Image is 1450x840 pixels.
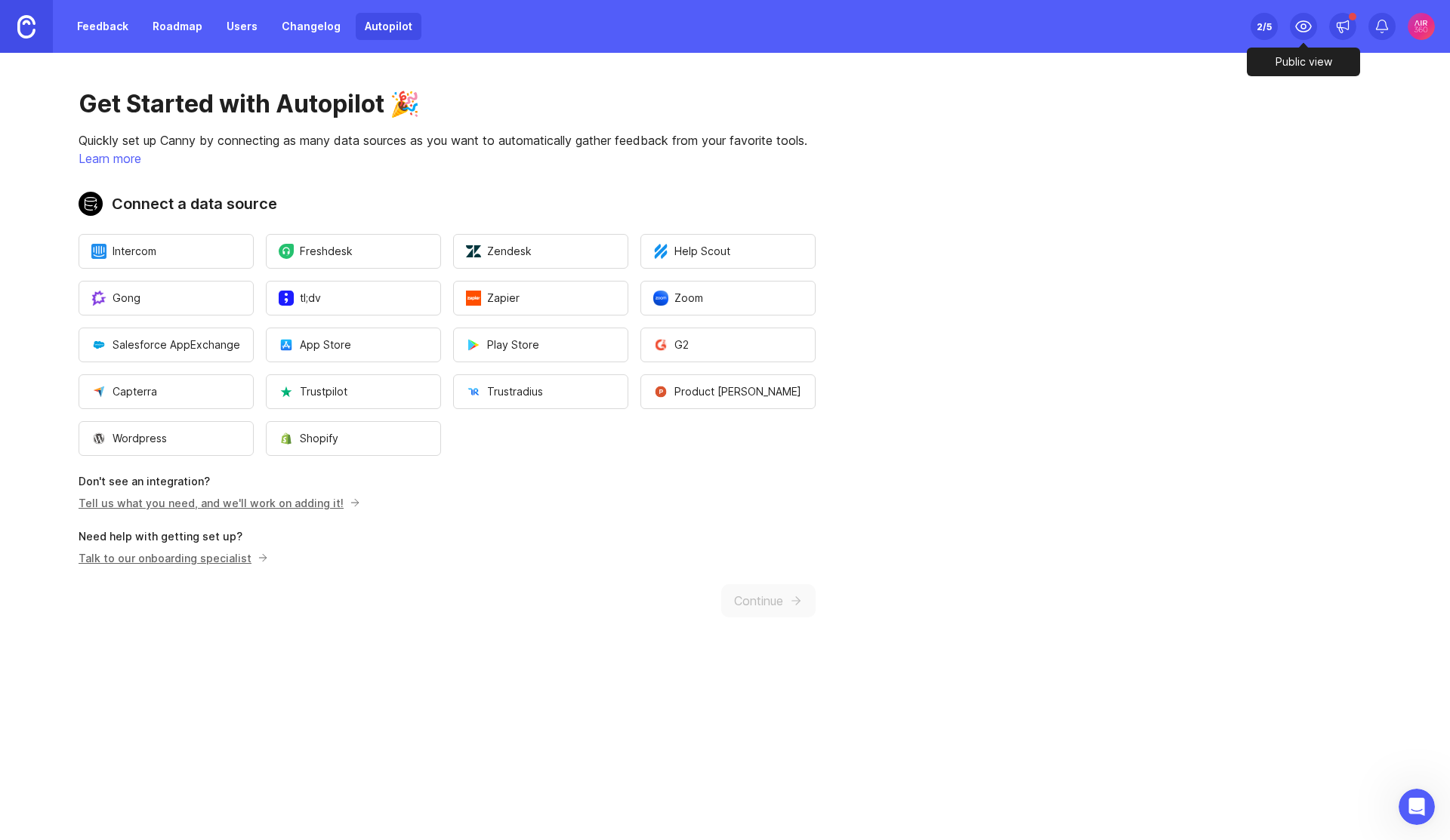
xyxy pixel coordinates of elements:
button: Open a modal to start the flow of installing Wordpress. [79,421,254,456]
span: Zoom [653,291,703,306]
button: Open a modal to start the flow of installing G2. [640,328,816,362]
span: Messages [125,509,177,519]
div: Salesforce integration [31,336,253,352]
div: Ask a question [31,385,253,401]
img: Canny Home [17,15,35,38]
button: Open a modal to start the flow of installing Zendesk. [453,234,628,269]
span: Help [239,509,264,519]
span: Shopify [279,431,338,446]
img: Profile image for Jacques [219,24,249,54]
div: AI Agent and team can help [31,401,253,417]
h2: Connect a data source [79,192,816,216]
div: Jira integration [22,274,280,302]
img: logo [30,29,49,53]
a: Changelog [273,13,350,40]
span: Product [PERSON_NAME] [653,384,801,399]
button: Open a modal to start the flow of installing Play Store. [453,328,628,362]
span: Play Store [466,337,539,352]
a: Learn more [79,151,141,166]
span: Zapier [466,291,520,306]
a: Feedback [68,13,137,40]
img: Julien Zanni [1408,13,1435,40]
button: Open a modal to start the flow of installing App Store. [266,328,441,362]
span: App Store [279,337,351,352]
div: Close [260,24,287,51]
iframe: Intercom live chat [1399,789,1435,825]
button: Open a modal to start the flow of installing Gong. [79,281,254,315]
span: Gong [91,291,140,306]
span: Help Scout [653,244,730,259]
a: Autopilot [356,13,421,40]
p: Hi [PERSON_NAME]! 👋 [30,107,272,158]
button: Open a modal to start the flow of installing Trustpilot. [266,374,441,409]
p: Quickly set up Canny by connecting as many data sources as you want to automatically gather feedb... [79,131,816,149]
span: Zendesk [466,244,532,259]
button: Search for help [22,210,280,240]
span: Salesforce AppExchange [91,337,240,352]
button: Talk to our onboarding specialist [79,550,269,566]
a: Tell us what you need, and we'll work on adding it! [79,497,356,509]
p: Talk to our onboarding specialist [79,550,264,566]
span: Wordpress [91,431,167,446]
div: Admin roles [22,302,280,330]
span: G2 [653,337,689,352]
a: Users [217,13,267,40]
div: Admin roles [31,308,253,324]
button: Messages [100,471,201,531]
span: Trustradius [466,384,543,399]
button: Open a modal to start the flow of installing Salesforce AppExchange. [79,328,254,362]
a: Schedule a call with Canny Sales! 👋 [22,444,280,472]
span: Search for help [31,217,122,233]
span: Trustpilot [279,384,347,399]
span: Capterra [91,384,157,399]
div: Autopilot [22,246,280,274]
p: Need help with getting set up? [79,529,816,544]
span: tl;dv [279,291,321,306]
button: Open a modal to start the flow of installing Product Hunt. [640,374,816,409]
div: Jira integration [31,280,253,296]
button: Help [202,471,302,531]
button: Open a modal to start the flow of installing Capterra. [79,374,254,409]
button: 2/5 [1251,13,1278,40]
button: Open a modal to start the flow of installing Intercom. [79,234,254,269]
p: How can we help? [30,158,272,184]
span: Freshdesk [279,244,353,259]
h1: Get Started with Autopilot 🎉 [79,89,816,119]
button: Open a modal to start the flow of installing Trustradius. [453,374,628,409]
span: Intercom [91,244,156,259]
div: Autopilot [31,252,253,268]
button: Open a modal to start the flow of installing Zapier. [453,281,628,315]
button: Open a modal to start the flow of installing tl;dv. [266,281,441,315]
div: Salesforce integration [22,330,280,358]
button: Open a modal to start the flow of installing Zoom. [640,281,816,315]
div: Schedule a call with Canny Sales! 👋 [31,450,253,466]
button: Open a modal to start the flow of installing Help Scout. [640,234,816,269]
div: Ask a questionAI Agent and team can help [15,372,287,429]
button: Open a modal to start the flow of installing Shopify. [266,421,441,456]
div: 2 /5 [1257,16,1272,37]
p: Don't see an integration? [79,474,816,489]
button: Open a modal to start the flow of installing Freshdesk. [266,234,441,269]
div: Public view [1247,48,1360,76]
a: Roadmap [143,13,211,40]
span: Home [33,509,67,519]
